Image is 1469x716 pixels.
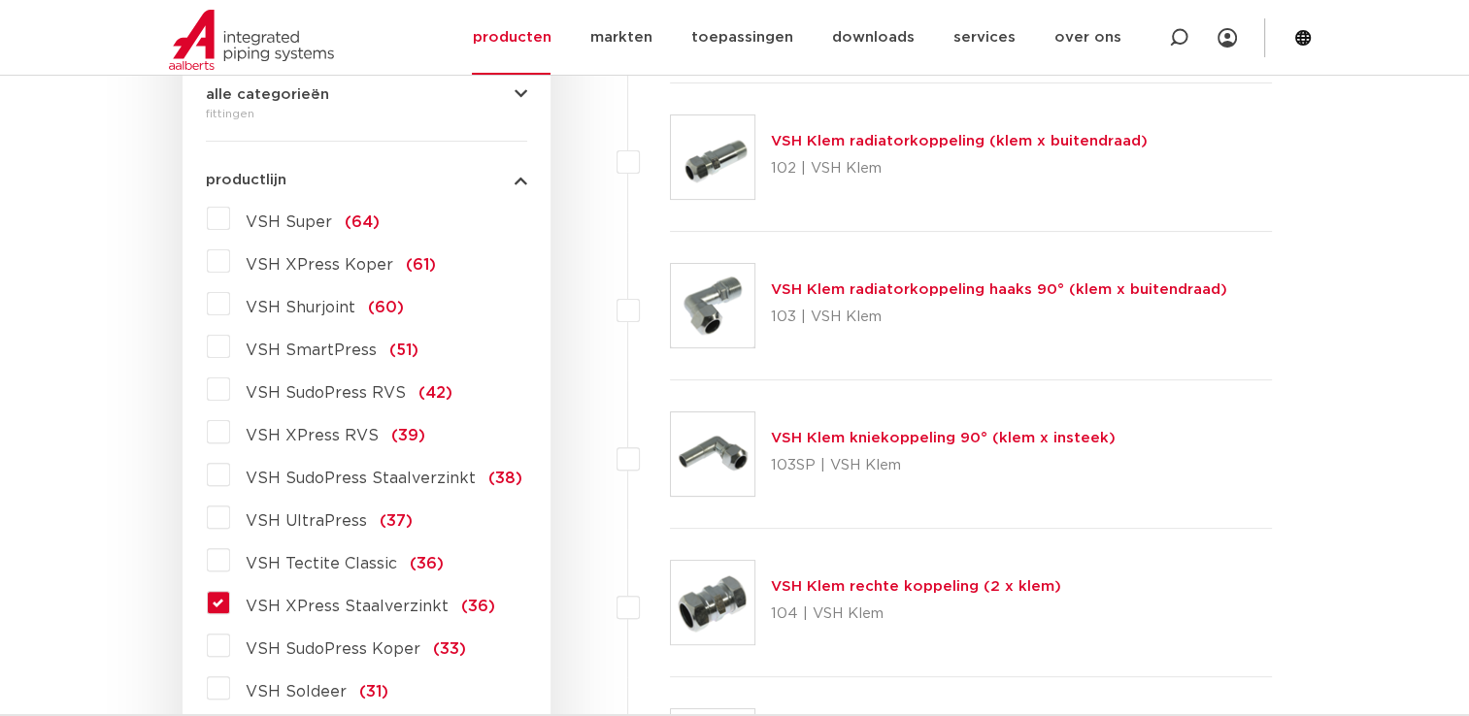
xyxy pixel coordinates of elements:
img: Thumbnail for VSH Klem kniekoppeling 90° (klem x insteek) [671,412,754,496]
span: (38) [488,471,522,486]
span: (31) [359,684,388,700]
span: VSH Tectite Classic [246,556,397,571]
p: 104 | VSH Klem [771,599,1061,630]
span: VSH SudoPress RVS [246,385,406,401]
span: (51) [389,342,418,358]
span: (64) [345,214,380,230]
span: VSH Soldeer [246,684,347,700]
span: productlijn [206,173,286,187]
span: (37) [380,513,413,529]
p: 103SP | VSH Klem [771,450,1116,481]
p: 103 | VSH Klem [771,302,1227,333]
span: VSH SmartPress [246,342,377,358]
span: VSH XPress RVS [246,428,379,443]
a: VSH Klem kniekoppeling 90° (klem x insteek) [771,431,1116,445]
span: VSH XPress Koper [246,257,393,273]
img: Thumbnail for VSH Klem radiatorkoppeling haaks 90° (klem x buitendraad) [671,264,754,347]
img: Thumbnail for VSH Klem radiatorkoppeling (klem x buitendraad) [671,115,754,199]
p: 102 | VSH Klem [771,153,1148,184]
span: VSH SudoPress Koper [246,641,420,657]
button: alle categorieën [206,87,527,102]
span: (42) [418,385,452,401]
span: (60) [368,300,404,315]
span: (61) [406,257,436,273]
span: VSH Shurjoint [246,300,355,315]
button: productlijn [206,173,527,187]
span: alle categorieën [206,87,329,102]
div: fittingen [206,102,527,125]
a: VSH Klem radiatorkoppeling haaks 90° (klem x buitendraad) [771,282,1227,297]
span: (33) [433,641,466,657]
a: VSH Klem radiatorkoppeling (klem x buitendraad) [771,134,1148,148]
span: (36) [461,599,495,614]
span: (36) [410,556,444,571]
span: (39) [391,428,425,443]
span: VSH UltraPress [246,513,367,529]
span: VSH SudoPress Staalverzinkt [246,471,476,486]
img: Thumbnail for VSH Klem rechte koppeling (2 x klem) [671,561,754,644]
a: VSH Klem rechte koppeling (2 x klem) [771,579,1061,594]
span: VSH XPress Staalverzinkt [246,599,449,614]
span: VSH Super [246,214,332,230]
